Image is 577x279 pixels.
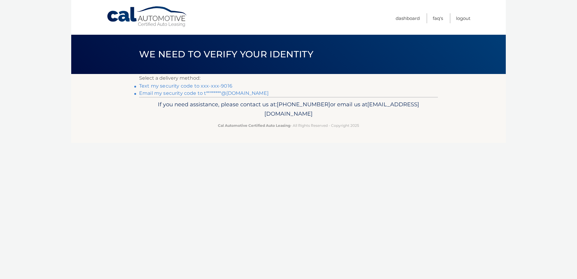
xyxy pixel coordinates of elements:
a: Dashboard [396,13,420,23]
a: Text my security code to xxx-xxx-9016 [139,83,232,89]
a: FAQ's [433,13,443,23]
p: Select a delivery method: [139,74,438,82]
a: Cal Automotive [107,6,188,27]
span: We need to verify your identity [139,49,313,60]
span: [PHONE_NUMBER] [277,101,330,108]
strong: Cal Automotive Certified Auto Leasing [218,123,290,128]
a: Logout [456,13,470,23]
p: If you need assistance, please contact us at: or email us at [143,100,434,119]
a: Email my security code to t********@[DOMAIN_NAME] [139,90,269,96]
p: - All Rights Reserved - Copyright 2025 [143,122,434,129]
